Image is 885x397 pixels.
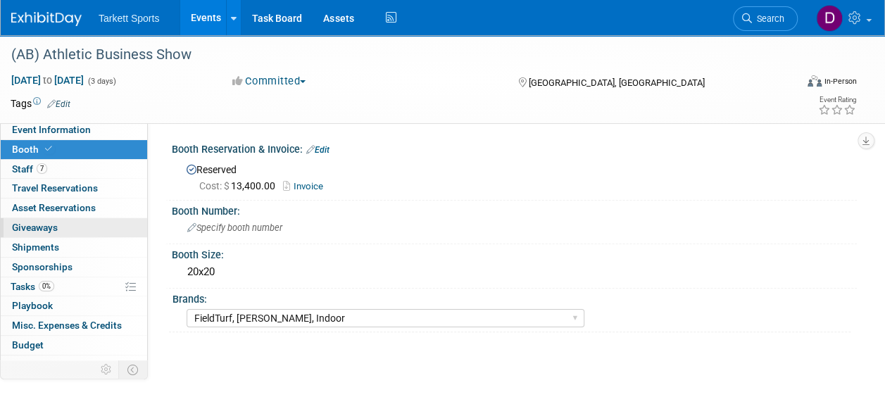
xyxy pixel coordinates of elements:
[824,76,857,87] div: In-Person
[283,181,330,191] a: Invoice
[12,222,58,233] span: Giveaways
[1,336,147,355] a: Budget
[1,258,147,277] a: Sponsorships
[172,289,851,306] div: Brands:
[12,339,44,351] span: Budget
[1,140,147,159] a: Booth
[1,120,147,139] a: Event Information
[99,13,159,24] span: Tarkett Sports
[529,77,705,88] span: [GEOGRAPHIC_DATA], [GEOGRAPHIC_DATA]
[808,75,822,87] img: Format-Inperson.png
[734,73,857,94] div: Event Format
[1,238,147,257] a: Shipments
[199,180,281,191] span: 13,400.00
[816,5,843,32] img: David Dwyer
[172,139,857,157] div: Booth Reservation & Invoice:
[12,241,59,253] span: Shipments
[1,160,147,179] a: Staff7
[199,180,231,191] span: Cost: $
[1,277,147,296] a: Tasks0%
[227,74,311,89] button: Committed
[11,12,82,26] img: ExhibitDay
[11,74,84,87] span: [DATE] [DATE]
[1,218,147,237] a: Giveaways
[1,179,147,198] a: Travel Reservations
[12,144,55,155] span: Booth
[41,75,54,86] span: to
[87,77,116,86] span: (3 days)
[733,6,798,31] a: Search
[182,261,846,283] div: 20x20
[818,96,856,103] div: Event Rating
[12,300,53,311] span: Playbook
[11,96,70,111] td: Tags
[37,163,47,174] span: 7
[45,145,52,153] i: Booth reservation complete
[12,202,96,213] span: Asset Reservations
[12,163,47,175] span: Staff
[306,145,329,155] a: Edit
[1,316,147,335] a: Misc. Expenses & Credits
[12,182,98,194] span: Travel Reservations
[12,359,106,370] span: ROI, Objectives & ROO
[94,360,119,379] td: Personalize Event Tab Strip
[6,42,784,68] div: (AB) Athletic Business Show
[11,281,54,292] span: Tasks
[187,222,282,233] span: Specify booth number
[1,296,147,315] a: Playbook
[12,261,73,272] span: Sponsorships
[12,124,91,135] span: Event Information
[172,201,857,218] div: Booth Number:
[47,99,70,109] a: Edit
[752,13,784,24] span: Search
[12,320,122,331] span: Misc. Expenses & Credits
[1,355,147,374] a: ROI, Objectives & ROO
[39,281,54,291] span: 0%
[182,159,846,194] div: Reserved
[1,198,147,218] a: Asset Reservations
[119,360,148,379] td: Toggle Event Tabs
[172,244,857,262] div: Booth Size:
